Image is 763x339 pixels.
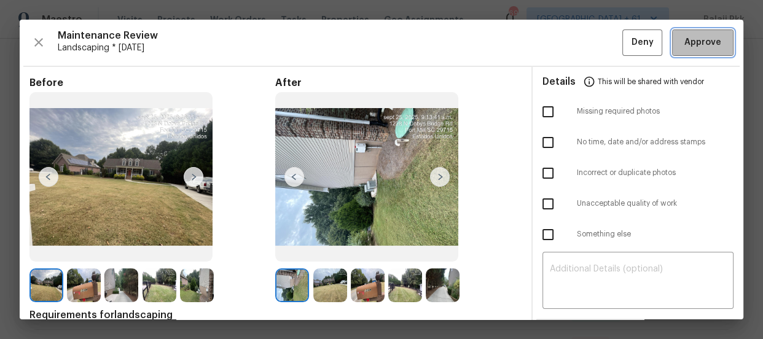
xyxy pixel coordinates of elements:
span: Deny [632,35,654,50]
span: Requirements for landscaping [29,309,522,321]
span: Approve [684,35,721,50]
div: Something else [533,219,743,250]
button: Deny [622,29,662,56]
button: Approve [672,29,734,56]
span: Something else [577,229,734,240]
div: Missing required photos [533,96,743,127]
img: right-chevron-button-url [184,167,203,187]
span: No time, date and/or address stamps [577,137,734,147]
div: No time, date and/or address stamps [533,127,743,158]
img: left-chevron-button-url [39,167,58,187]
span: Landscaping * [DATE] [58,42,622,54]
div: Unacceptable quality of work [533,189,743,219]
span: Incorrect or duplicate photos [577,168,734,178]
span: Maintenance Review [58,29,622,42]
span: After [275,77,521,89]
span: Details [542,67,576,96]
span: This will be shared with vendor [598,67,704,96]
div: Incorrect or duplicate photos [533,158,743,189]
span: Before [29,77,275,89]
img: right-chevron-button-url [430,167,450,187]
span: Missing required photos [577,106,734,117]
img: left-chevron-button-url [284,167,304,187]
span: Unacceptable quality of work [577,198,734,209]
